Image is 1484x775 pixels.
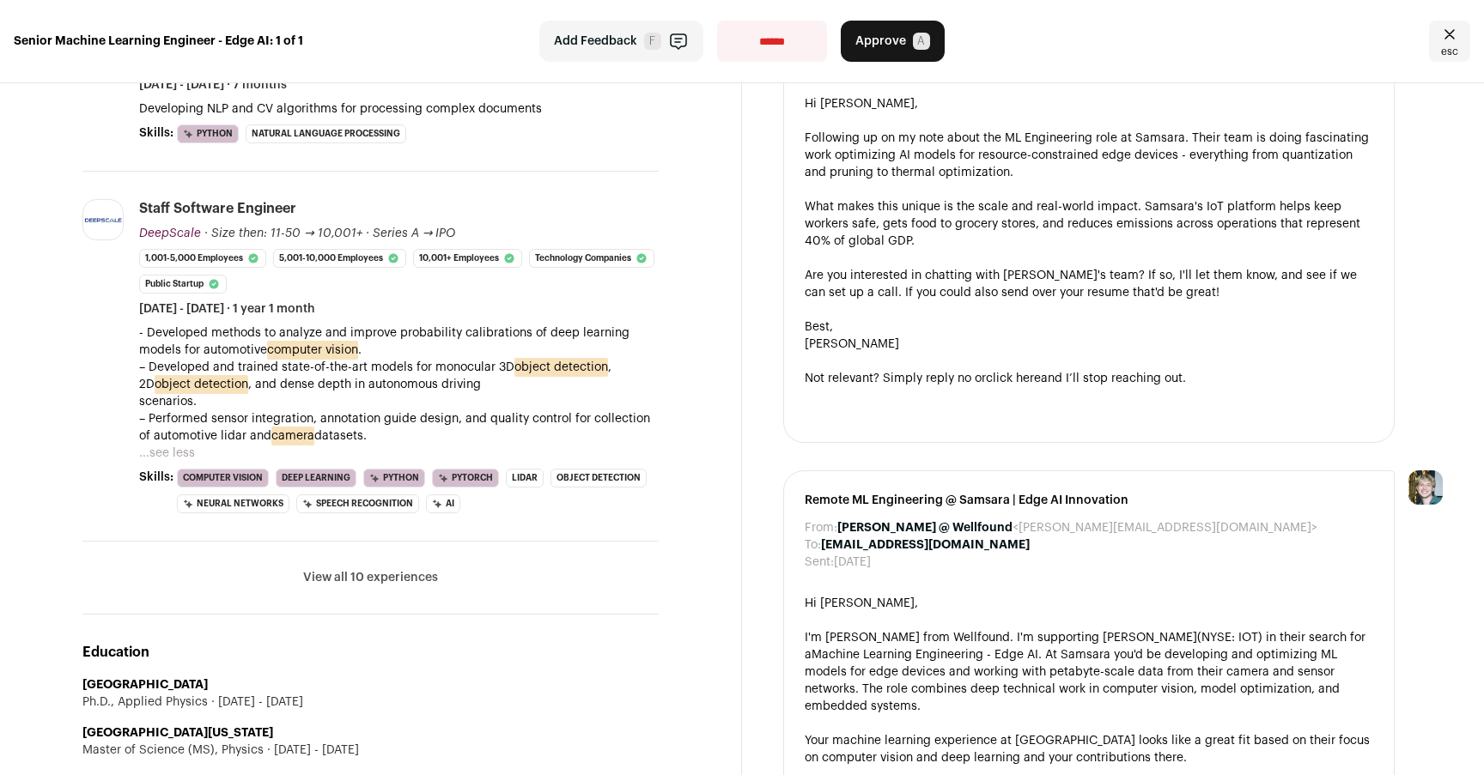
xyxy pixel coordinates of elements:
a: Close [1429,21,1470,62]
li: Public Startup [139,275,227,294]
li: 10,001+ employees [413,249,522,268]
span: esc [1441,45,1458,58]
span: Skills: [139,469,173,486]
span: Series A → IPO [373,227,456,239]
b: [PERSON_NAME] @ Wellfound [837,522,1013,534]
dd: <[PERSON_NAME][EMAIL_ADDRESS][DOMAIN_NAME]> [837,519,1317,536]
mark: object detection [155,375,248,394]
li: PyTorch [432,469,499,487]
button: ...see less [139,445,195,462]
b: [EMAIL_ADDRESS][DOMAIN_NAME] [821,539,1030,551]
p: - Developed methods to analyze and improve probability calibrations of deep learning models for a... [139,324,659,445]
li: 5,001-10,000 employees [273,249,406,268]
mark: camera [271,427,314,445]
dt: To: [805,536,821,554]
li: Technology Companies [529,249,654,268]
span: A [913,33,930,50]
span: Skills: [139,124,173,142]
div: Your machine learning experience at [GEOGRAPHIC_DATA] looks like a great fit based on their focus... [805,732,1373,766]
span: Approve [855,33,906,50]
li: Computer Vision [177,469,269,487]
div: Hi [PERSON_NAME], [805,595,1373,612]
button: View all 10 experiences [303,569,438,586]
div: Hi [PERSON_NAME], [805,95,1373,112]
span: · [366,225,369,242]
div: Are you interested in chatting with [PERSON_NAME]'s team? If so, I'll let them know, and see if w... [805,267,1373,301]
span: [DATE] - [DATE] · 1 year 1 month [139,300,315,318]
dt: From: [805,519,837,536]
div: Following up on my note about the ML Engineering role at Samsara. Their team is doing fascinating... [805,130,1373,181]
div: [PERSON_NAME] [805,336,1373,353]
strong: [GEOGRAPHIC_DATA][US_STATE] [82,727,273,739]
li: Python [363,469,425,487]
li: Deep Learning [276,469,356,487]
span: Remote ML Engineering @ Samsara | Edge AI Innovation [805,492,1373,509]
strong: Senior Machine Learning Engineer - Edge AI: 1 of 1 [14,33,303,50]
div: Staff Software Engineer [139,199,296,218]
a: click here [986,372,1041,384]
button: Approve A [841,21,945,62]
span: [DATE] - [DATE] [264,742,359,759]
div: Best, [805,318,1373,336]
span: F [644,33,661,50]
span: DeepScale [139,227,201,239]
span: Add Feedback [554,33,637,50]
span: [DATE] - [DATE] [208,693,303,711]
li: Object Detection [550,469,647,487]
h2: Education [82,642,659,663]
li: Lidar [506,469,544,487]
li: Neural Networks [177,494,289,513]
strong: [GEOGRAPHIC_DATA] [82,679,208,691]
li: Natural Language Processing [246,124,406,143]
div: Master of Science (MS), Physics [82,742,659,759]
dd: [DATE] [834,554,871,571]
li: AI [426,494,460,513]
mark: computer vision [267,341,358,360]
button: Add Feedback F [539,21,703,62]
dt: Sent: [805,554,834,571]
li: Python [177,124,239,143]
div: Not relevant? Simply reply no or and I’ll stop reaching out. [805,370,1373,387]
p: Developing NLP and CV algorithms for processing complex documents [139,100,659,118]
li: Speech Recognition [296,494,419,513]
div: Ph.D., Applied Physics [82,693,659,711]
div: I'm [PERSON_NAME] from Wellfound. I'm supporting [PERSON_NAME] Machine Learning Engineering - Edg... [805,629,1373,715]
mark: object detection [514,358,608,377]
div: What makes this unique is the scale and real-world impact. Samsara's IoT platform helps keep work... [805,198,1373,250]
img: 6494470-medium_jpg [1408,470,1443,505]
li: 1,001-5,000 employees [139,249,266,268]
img: 5716e4534aed90c1d3da35589029340a1764fdeda60355c388f381f41bd607a6.jpg [83,213,123,227]
span: · Size then: 11-50 → 10,001+ [204,227,362,239]
span: [DATE] - [DATE] · 7 months [139,76,287,94]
